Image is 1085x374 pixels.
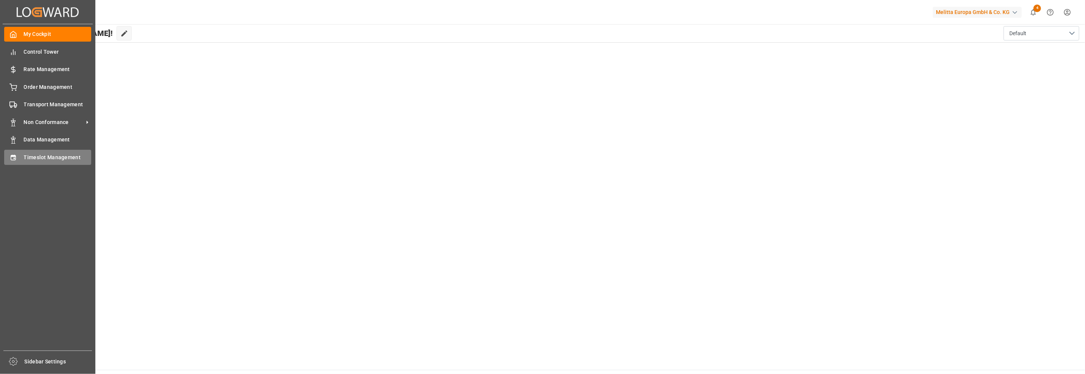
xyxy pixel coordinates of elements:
[24,65,92,73] span: Rate Management
[24,154,92,161] span: Timeslot Management
[933,5,1025,19] button: Melitta Europa GmbH & Co. KG
[933,7,1022,18] div: Melitta Europa GmbH & Co. KG
[1009,29,1026,37] span: Default
[24,30,92,38] span: My Cockpit
[24,118,84,126] span: Non Conformance
[4,132,91,147] a: Data Management
[1042,4,1059,21] button: Help Center
[24,83,92,91] span: Order Management
[24,136,92,144] span: Data Management
[4,97,91,112] a: Transport Management
[4,150,91,164] a: Timeslot Management
[4,27,91,42] a: My Cockpit
[24,48,92,56] span: Control Tower
[1034,5,1041,12] span: 4
[24,101,92,109] span: Transport Management
[1004,26,1079,40] button: open menu
[4,44,91,59] a: Control Tower
[25,358,92,366] span: Sidebar Settings
[1025,4,1042,21] button: show 4 new notifications
[4,79,91,94] a: Order Management
[4,62,91,77] a: Rate Management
